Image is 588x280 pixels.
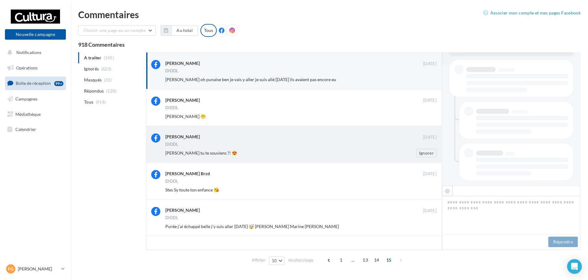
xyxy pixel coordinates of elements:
[4,108,67,121] a: Médiathèque
[165,216,179,220] div: DIDDL
[78,10,581,19] div: Commentaires
[4,61,67,74] a: Opérations
[165,69,179,73] div: DIDDL
[15,111,41,116] span: Médiathèque
[423,98,437,103] span: [DATE]
[165,77,336,82] span: [PERSON_NAME] oh punaise ben je vais y aller je suis allé [DATE] ils avaient pas encore eu
[165,150,237,156] span: [PERSON_NAME] tu te souviens ?! 😍
[4,93,67,105] a: Campagnes
[252,257,266,263] span: Afficher
[423,61,437,67] span: [DATE]
[78,42,581,47] div: 918 Commentaires
[165,114,206,119] span: [PERSON_NAME] 😁
[4,123,67,136] a: Calendrier
[171,25,198,36] button: Au total
[165,207,200,213] div: [PERSON_NAME]
[372,255,382,265] span: 14
[360,255,370,265] span: 13
[161,25,198,36] button: Au total
[336,255,346,265] span: 1
[78,25,156,36] button: Choisir une page ou un compte
[104,77,112,82] span: (33)
[15,96,38,101] span: Campagnes
[165,97,200,103] div: [PERSON_NAME]
[54,81,63,86] div: 99+
[16,65,38,70] span: Opérations
[84,77,102,83] span: Masqués
[18,266,59,272] p: [PERSON_NAME]
[8,266,14,272] span: FG
[4,46,65,59] button: Notifications
[15,127,36,132] span: Calendrier
[16,50,41,55] span: Notifications
[5,263,66,275] a: FG [PERSON_NAME]
[416,149,437,157] button: Ignorer
[83,28,146,33] span: Choisir une page ou un compte
[165,60,200,66] div: [PERSON_NAME]
[84,88,104,94] span: Répondus
[165,106,179,110] div: DIDDL
[423,171,437,177] span: [DATE]
[165,134,200,140] div: [PERSON_NAME]
[269,256,285,265] button: 10
[423,208,437,214] span: [DATE]
[4,77,67,90] a: Boîte de réception99+
[567,259,582,274] div: Open Intercom Messenger
[165,179,179,183] div: DIDDL
[16,81,51,86] span: Boîte de réception
[165,142,179,146] div: DIDDL
[96,100,106,105] span: (918)
[165,171,210,177] div: [PERSON_NAME] Brzd
[200,24,217,37] div: Tous
[348,255,358,265] span: ...
[106,89,117,93] span: (120)
[84,99,93,105] span: Tous
[483,9,581,17] a: Associer mon compte et mes pages Facebook
[5,29,66,40] button: Nouvelle campagne
[101,66,112,71] span: (623)
[384,255,394,265] span: 15
[288,257,313,263] span: résultats/page
[548,237,578,247] button: Répondre
[165,224,339,229] span: Purée j’ai échappé belle j’y suis aller [DATE] 🤯 [PERSON_NAME] Marine [PERSON_NAME]
[423,135,437,140] span: [DATE]
[272,258,277,263] span: 10
[84,66,99,72] span: Ignorés
[165,187,219,192] span: Stes Sy toute ton enfance 😘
